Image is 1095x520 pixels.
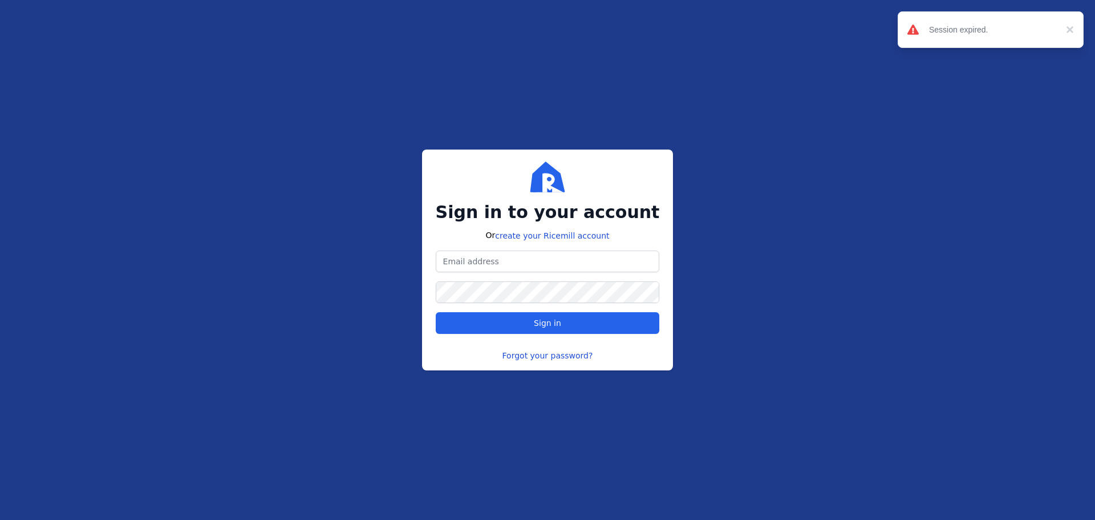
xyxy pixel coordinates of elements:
button: close [1060,23,1074,37]
h2: Sign in to your account [436,202,660,223]
button: Sign in [436,312,660,334]
div: Session expired. [929,24,1060,35]
a: create your Ricemill account [495,231,609,240]
p: Or [485,229,609,241]
input: Email address [436,251,659,272]
img: Ricemill Logo [529,159,566,195]
span: Sign in [534,319,561,328]
a: Forgot your password? [502,350,593,361]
